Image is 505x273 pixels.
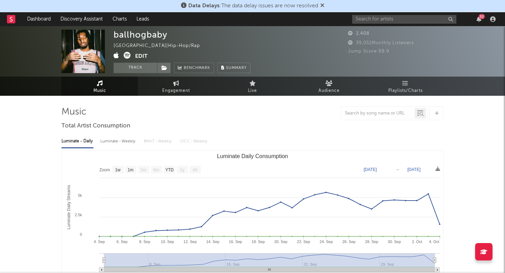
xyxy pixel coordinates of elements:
[165,167,174,172] text: YTD
[183,240,197,244] text: 12. Sep
[396,167,400,172] text: →
[100,135,137,147] div: Luminate - Weekly
[352,15,456,24] input: Search for artists
[318,87,340,95] span: Audience
[188,3,220,9] span: Data Delays
[141,167,147,172] text: 3m
[184,64,210,72] span: Benchmark
[412,240,422,244] text: 2. Oct
[479,14,485,19] div: 32
[162,87,190,95] span: Engagement
[180,167,184,172] text: 1y
[78,193,82,197] text: 5k
[128,167,134,172] text: 1m
[132,12,154,26] a: Leads
[139,240,150,244] text: 8. Sep
[114,63,157,73] button: Track
[61,135,93,147] div: Luminate - Daily
[297,240,310,244] text: 22. Sep
[80,232,82,236] text: 0
[348,31,370,36] span: 2,408
[116,240,127,244] text: 6. Sep
[348,49,389,54] span: Jump Score: 88.9
[114,42,208,50] div: [GEOGRAPHIC_DATA] | Hip-Hop/Rap
[407,167,421,172] text: [DATE]
[61,77,138,96] a: Music
[22,12,56,26] a: Dashboard
[108,12,132,26] a: Charts
[320,240,333,244] text: 24. Sep
[174,63,214,73] a: Benchmark
[342,240,356,244] text: 26. Sep
[115,167,121,172] text: 1w
[365,240,378,244] text: 28. Sep
[56,12,108,26] a: Discovery Assistant
[188,3,318,9] span: : The data delay issues are now resolved
[192,167,197,172] text: All
[291,77,367,96] a: Audience
[367,77,444,96] a: Playlists/Charts
[388,87,423,95] span: Playlists/Charts
[99,167,110,172] text: Zoom
[161,240,174,244] text: 10. Sep
[61,122,130,130] span: Total Artist Consumption
[348,41,414,45] span: 39,051 Monthly Listeners
[135,52,148,61] button: Edit
[206,240,220,244] text: 14. Sep
[477,16,481,22] button: 32
[154,167,159,172] text: 6m
[248,87,257,95] span: Live
[229,240,242,244] text: 16. Sep
[388,240,401,244] text: 30. Sep
[214,77,291,96] a: Live
[251,240,265,244] text: 18. Sep
[94,240,105,244] text: 4. Sep
[114,30,167,40] div: ballhogbaby
[217,153,288,159] text: Luminate Daily Consumption
[341,111,415,116] input: Search by song name or URL
[66,185,71,229] text: Luminate Daily Streams
[364,167,377,172] text: [DATE]
[274,240,288,244] text: 20. Sep
[320,3,324,9] span: Dismiss
[217,63,250,73] button: Summary
[138,77,214,96] a: Engagement
[75,213,82,217] text: 2.5k
[226,66,247,70] span: Summary
[93,87,106,95] span: Music
[429,240,439,244] text: 4. Oct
